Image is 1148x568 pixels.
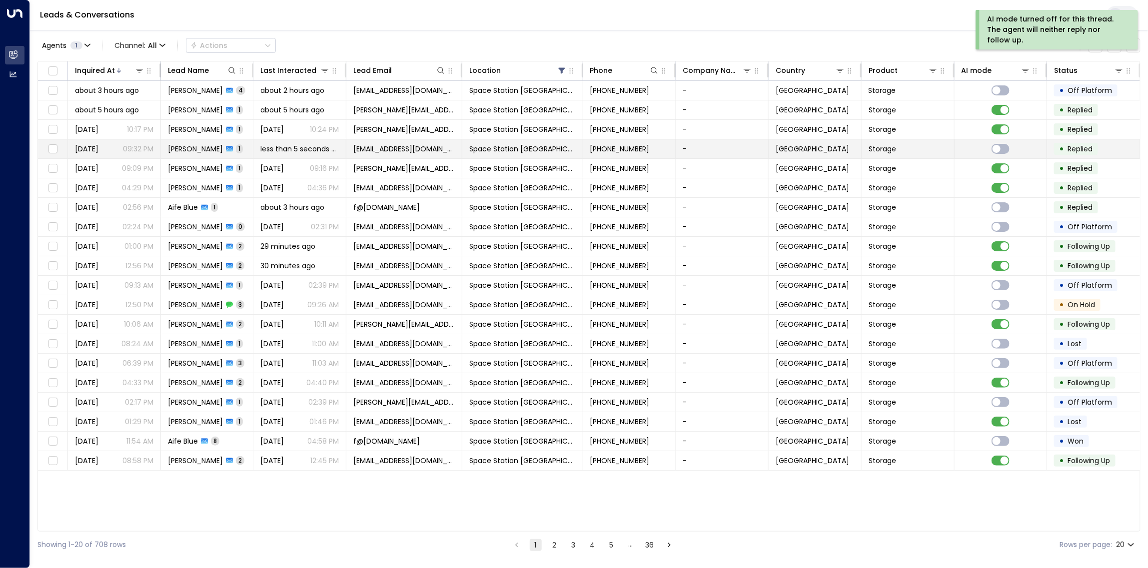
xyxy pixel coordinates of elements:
span: Storage [869,163,896,173]
span: United Kingdom [776,85,849,95]
span: United Kingdom [776,241,849,251]
span: Storage [869,319,896,329]
p: 12:50 PM [125,300,153,310]
p: 11:03 AM [312,358,339,368]
button: Channel:All [110,38,169,52]
span: +447584322341 [590,358,650,368]
span: 1 [211,203,218,211]
span: simpsonmatthew3007@gmail.com [353,378,455,388]
span: Oct 03, 2025 [260,358,284,368]
span: All [148,41,157,49]
span: Yesterday [75,183,98,193]
span: Space Station Wakefield [469,280,575,290]
p: 06:39 PM [122,358,153,368]
span: Yesterday [75,280,98,290]
p: 08:24 AM [121,339,153,349]
div: • [1059,355,1064,372]
div: Phone [590,64,613,76]
span: Yesterday [75,163,98,173]
div: Country [776,64,845,76]
span: +447360072006 [590,339,650,349]
div: Inquired At [75,64,144,76]
span: 1 [236,125,243,133]
span: Yesterday [75,202,98,212]
span: United Kingdom [776,358,849,368]
div: • [1059,199,1064,216]
span: United Kingdom [776,280,849,290]
div: • [1059,218,1064,235]
span: lewis.crowley99@hotmail.com [353,163,455,173]
label: Rows per page: [1060,540,1112,550]
span: United Kingdom [776,300,849,310]
span: Storage [869,241,896,251]
span: United Kingdom [776,378,849,388]
div: • [1059,179,1064,196]
span: andyloseby95@hotmail.com [353,300,455,310]
span: Oct 02, 2025 [75,378,98,388]
span: Toggle select row [46,279,59,292]
span: paul-laycock@outlook.com [353,319,455,329]
p: 01:00 PM [124,241,153,251]
td: - [676,256,769,275]
p: 10:24 PM [310,124,339,134]
span: Replied [1068,105,1093,115]
button: Go to next page [663,539,675,551]
span: Off Platform [1068,280,1112,290]
span: vanessa_john@hotmail.co.uk [353,105,455,115]
span: Toggle select row [46,240,59,253]
span: Lewis Crowley [168,163,223,173]
span: Space Station Wakefield [469,358,575,368]
div: Lead Name [168,64,237,76]
span: 3 [236,359,244,367]
p: 10:06 AM [124,319,153,329]
span: Yesterday [75,222,98,232]
span: Oct 02, 2025 [260,417,284,427]
span: about 2 hours ago [260,85,324,95]
td: - [676,139,769,158]
span: +447899272275 [590,163,650,173]
span: Storage [869,339,896,349]
span: jrich.0302@gmail.com [353,358,455,368]
span: Replied [1068,124,1093,134]
span: Oct 03, 2025 [260,378,284,388]
span: United Kingdom [776,202,849,212]
span: Yesterday [75,144,98,154]
span: Off Platform [1068,85,1112,95]
span: Space Station Wakefield [469,319,575,329]
div: Company Name [683,64,752,76]
span: Following Up [1068,378,1110,388]
span: Yesterday [260,319,284,329]
span: Hanan Azad [168,144,223,154]
span: +447428112138 [590,319,650,329]
span: Toggle select row [46,299,59,311]
span: Space Station Wakefield [469,163,575,173]
span: jo.Sedgwick@yahoo.com [353,85,455,95]
span: 1 [236,183,243,192]
span: chris.grayston@yahoo.co.uk [353,397,455,407]
span: Space Station Wakefield [469,222,575,232]
span: Storage [869,378,896,388]
span: conrad.philander@cremmsguy.com [353,124,455,134]
p: 04:33 PM [122,378,153,388]
span: Space Station Wakefield [469,378,575,388]
span: 3 [236,300,244,309]
span: +447585713192 [590,280,650,290]
span: 30 minutes ago [260,261,315,271]
span: Storage [869,144,896,154]
span: Toggle select row [46,221,59,233]
span: Storage [869,397,896,407]
span: djthomas1961@gmail.com [353,183,455,193]
button: Agents1 [37,38,94,52]
span: Space Station Wakefield [469,105,575,115]
td: - [676,451,769,470]
td: - [676,315,769,334]
div: 20 [1116,538,1137,552]
span: 0 [236,222,245,231]
p: 12:56 PM [125,261,153,271]
div: Lead Name [168,64,209,76]
div: • [1059,296,1064,313]
div: • [1059,374,1064,391]
td: - [676,276,769,295]
span: +447747552131 [590,378,650,388]
span: hanan786boss@gmail.com [353,144,455,154]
